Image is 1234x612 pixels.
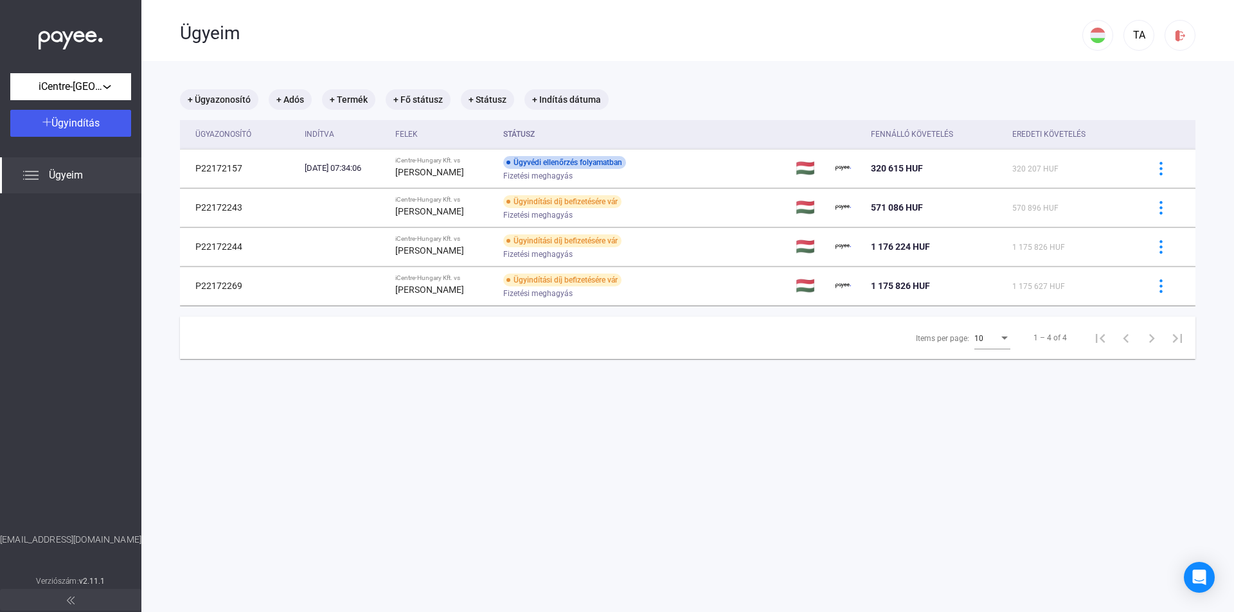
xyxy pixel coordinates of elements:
[503,168,573,184] span: Fizetési meghagyás
[1090,28,1105,43] img: HU
[395,206,464,216] strong: [PERSON_NAME]
[180,267,300,305] td: P22172269
[395,127,418,142] div: Felek
[322,89,375,110] mat-chip: + Termék
[386,89,451,110] mat-chip: + Fő státusz
[51,117,100,129] span: Ügyindítás
[195,127,294,142] div: Ügyazonosító
[395,127,492,142] div: Felek
[67,597,75,604] img: arrow-double-left-grey.svg
[1123,20,1154,51] button: TA
[503,247,573,262] span: Fizetési meghagyás
[1012,164,1059,173] span: 320 207 HUF
[791,188,831,227] td: 🇭🇺
[395,157,492,164] div: iCentre-Hungary Kft. vs
[1174,29,1187,42] img: logout-red
[1012,127,1131,142] div: Eredeti követelés
[305,162,385,175] div: [DATE] 07:34:06
[395,196,492,204] div: iCentre-Hungary Kft. vs
[503,234,621,247] div: Ügyindítási díj befizetésére vár
[195,127,251,142] div: Ügyazonosító
[974,334,983,343] span: 10
[1012,243,1065,252] span: 1 175 826 HUF
[79,577,105,586] strong: v2.11.1
[1012,127,1086,142] div: Eredeti követelés
[269,89,312,110] mat-chip: + Adós
[1082,20,1113,51] button: HU
[1147,233,1174,260] button: more-blue
[180,188,300,227] td: P22172243
[1139,325,1165,351] button: Next page
[42,118,51,127] img: plus-white.svg
[871,241,930,252] span: 1 176 224 HUF
[1012,282,1065,291] span: 1 175 627 HUF
[498,120,791,149] th: Státusz
[1087,325,1113,351] button: First page
[1154,201,1168,214] img: more-blue
[836,278,851,293] img: payee-logo
[1147,272,1174,299] button: more-blue
[23,168,39,183] img: list.svg
[836,239,851,254] img: payee-logo
[1154,240,1168,254] img: more-blue
[503,274,621,286] div: Ügyindítási díj befizetésére vár
[503,286,573,301] span: Fizetési meghagyás
[1147,155,1174,182] button: more-blue
[1147,194,1174,221] button: more-blue
[1012,204,1059,213] span: 570 896 HUF
[1128,28,1150,43] div: TA
[395,274,492,282] div: iCentre-Hungary Kft. vs
[10,73,131,100] button: iCentre-[GEOGRAPHIC_DATA] Kft.
[524,89,609,110] mat-chip: + Indítás dátuma
[836,200,851,215] img: payee-logo
[836,161,851,176] img: payee-logo
[871,202,923,213] span: 571 086 HUF
[180,22,1082,44] div: Ügyeim
[503,195,621,208] div: Ügyindítási díj befizetésére vár
[10,110,131,137] button: Ügyindítás
[180,89,258,110] mat-chip: + Ügyazonosító
[1165,325,1190,351] button: Last page
[791,267,831,305] td: 🇭🇺
[39,24,103,50] img: white-payee-white-dot.svg
[395,167,464,177] strong: [PERSON_NAME]
[49,168,83,183] span: Ügyeim
[395,284,464,295] strong: [PERSON_NAME]
[1033,330,1067,345] div: 1 – 4 of 4
[1154,162,1168,175] img: more-blue
[305,127,385,142] div: Indítva
[1154,279,1168,293] img: more-blue
[871,127,953,142] div: Fennálló követelés
[791,227,831,266] td: 🇭🇺
[180,149,300,188] td: P22172157
[461,89,514,110] mat-chip: + Státusz
[916,331,969,346] div: Items per page:
[871,281,930,291] span: 1 175 826 HUF
[180,227,300,266] td: P22172244
[305,127,334,142] div: Indítva
[503,156,626,169] div: Ügyvédi ellenőrzés folyamatban
[871,163,923,173] span: 320 615 HUF
[395,245,464,256] strong: [PERSON_NAME]
[395,235,492,243] div: iCentre-Hungary Kft. vs
[871,127,1002,142] div: Fennálló követelés
[1165,20,1195,51] button: logout-red
[1184,562,1215,593] div: Open Intercom Messenger
[791,149,831,188] td: 🇭🇺
[39,79,103,94] span: iCentre-[GEOGRAPHIC_DATA] Kft.
[974,330,1010,345] mat-select: Items per page:
[1113,325,1139,351] button: Previous page
[503,207,573,223] span: Fizetési meghagyás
